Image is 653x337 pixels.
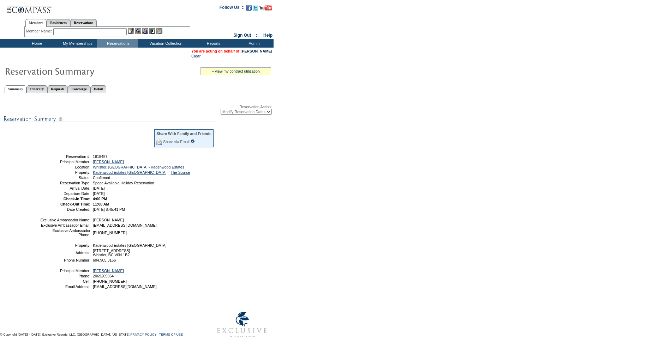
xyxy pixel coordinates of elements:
img: Reservaton Summary [5,64,146,78]
a: Requests [47,85,68,93]
a: Subscribe to our YouTube Channel [259,7,272,11]
span: You are acting on behalf of: [191,49,272,53]
a: Residences [47,19,70,26]
td: Date Created: [40,207,90,212]
a: [PERSON_NAME] [241,49,272,53]
span: [PHONE_NUMBER] [93,279,127,283]
a: Follow us on Twitter [253,7,258,11]
input: What is this? [191,139,195,143]
td: Exclusive Ambassador Phone: [40,228,90,237]
div: Reservation Action: [4,105,272,115]
span: [STREET_ADDRESS] Whistler, BC V0N 1B2 [93,249,130,257]
a: Reservations [70,19,97,26]
a: Concierge [68,85,90,93]
img: Subscribe to our YouTube Channel [259,5,272,11]
img: Reservations [149,28,155,34]
span: [EMAIL_ADDRESS][DOMAIN_NAME] [93,284,157,289]
td: Principal Member: [40,160,90,164]
td: Property: [40,243,90,247]
span: 2069205064 [93,274,114,278]
a: Whistler, [GEOGRAPHIC_DATA] - Kadenwood Estates [93,165,184,169]
td: My Memberships [56,39,97,48]
span: 604.905.3166 [93,258,116,262]
strong: Check-Out Time: [60,202,90,206]
td: Reservations [97,39,138,48]
img: b_calculator.gif [156,28,162,34]
a: Help [263,33,272,38]
a: Sign Out [233,33,251,38]
div: Share With Family and Friends [156,131,211,136]
td: Reservation Type: [40,181,90,185]
a: Clear [191,54,200,58]
td: Exclusive Ambassador Name: [40,218,90,222]
span: [PHONE_NUMBER] [93,231,127,235]
span: 11:00 AM [93,202,109,206]
span: Confirmed [93,176,110,180]
td: Phone: [40,274,90,278]
div: Member Name: [26,28,53,34]
td: Vacation Collection [138,39,192,48]
img: Follow us on Twitter [253,5,258,11]
img: subTtlResSummary.gif [4,115,215,123]
span: 1818457 [93,154,108,159]
a: Summary [5,85,26,93]
span: Kadenwood Estates [GEOGRAPHIC_DATA] [93,243,167,247]
a: TERMS OF USE [159,333,183,336]
td: Address: [40,249,90,257]
span: [DATE] 8:45:41 PM [93,207,125,212]
td: Home [16,39,56,48]
td: Status: [40,176,90,180]
td: Property: [40,170,90,174]
a: » view my contract utilization [212,69,260,73]
span: [EMAIL_ADDRESS][DOMAIN_NAME] [93,223,157,227]
td: Location: [40,165,90,169]
img: b_edit.gif [128,28,134,34]
td: Follow Us :: [220,4,245,13]
span: [DATE] [93,191,105,196]
span: [PERSON_NAME] [93,218,124,222]
td: Arrival Date: [40,186,90,190]
span: Space Available Holiday Reservation [93,181,154,185]
td: Email Address: [40,284,90,289]
td: Departure Date: [40,191,90,196]
td: Phone Number: [40,258,90,262]
a: Share via Email [163,140,190,144]
span: [DATE] [93,186,105,190]
a: Kadenwood Estates [GEOGRAPHIC_DATA] [93,170,167,174]
img: Become our fan on Facebook [246,5,252,11]
a: [PERSON_NAME] [93,269,124,273]
a: Become our fan on Facebook [246,7,252,11]
td: Exclusive Ambassador Email: [40,223,90,227]
a: Detail [90,85,107,93]
td: Cell: [40,279,90,283]
td: Principal Member: [40,269,90,273]
img: View [135,28,141,34]
td: Reports [192,39,233,48]
a: Members [25,19,47,27]
img: Impersonate [142,28,148,34]
a: The Source [170,170,190,174]
strong: Check-In Time: [64,197,90,201]
a: [PERSON_NAME] [93,160,124,164]
td: Reservation #: [40,154,90,159]
a: PRIVACY POLICY [130,333,156,336]
a: Itinerary [26,85,47,93]
span: 4:00 PM [93,197,107,201]
td: Admin [233,39,274,48]
span: :: [256,33,259,38]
